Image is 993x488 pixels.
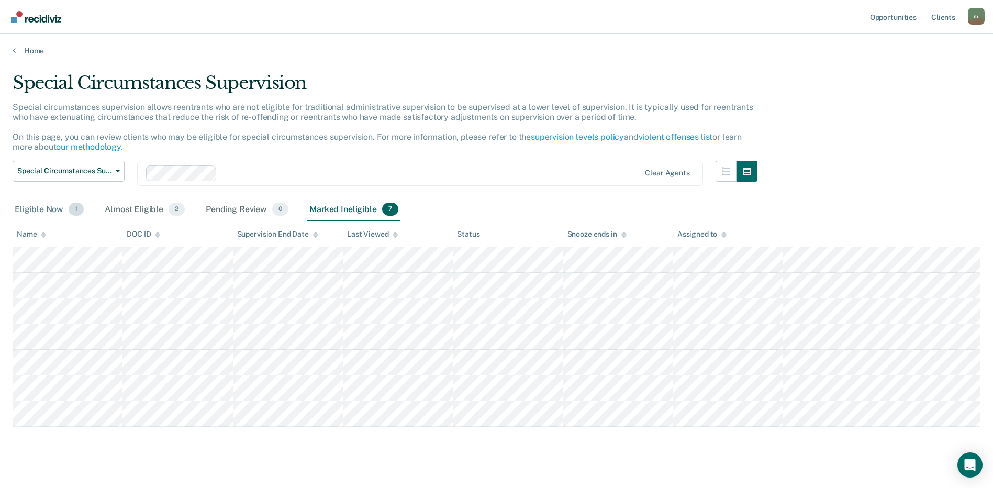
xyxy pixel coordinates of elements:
div: m [968,8,985,25]
span: 0 [272,203,288,216]
div: Open Intercom Messenger [957,452,983,478]
div: DOC ID [127,230,160,239]
div: Marked Ineligible7 [307,198,400,221]
div: Supervision End Date [237,230,318,239]
div: Assigned to [677,230,727,239]
div: Name [17,230,46,239]
div: Almost Eligible2 [103,198,187,221]
span: 1 [69,203,84,216]
div: Special Circumstances Supervision [13,72,757,102]
span: Special Circumstances Supervision [17,167,111,175]
a: violent offenses list [639,132,713,142]
a: Home [13,46,980,56]
button: Profile dropdown button [968,8,985,25]
span: 2 [169,203,185,216]
span: 7 [382,203,398,216]
img: Recidiviz [11,11,61,23]
a: our methodology [56,142,121,152]
div: Clear agents [645,169,689,178]
a: supervision levels policy [531,132,624,142]
div: Snooze ends in [567,230,627,239]
div: Eligible Now1 [13,198,86,221]
div: Status [457,230,479,239]
button: Special Circumstances Supervision [13,161,125,182]
p: Special circumstances supervision allows reentrants who are not eligible for traditional administ... [13,102,753,152]
div: Last Viewed [347,230,398,239]
div: Pending Review0 [204,198,291,221]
